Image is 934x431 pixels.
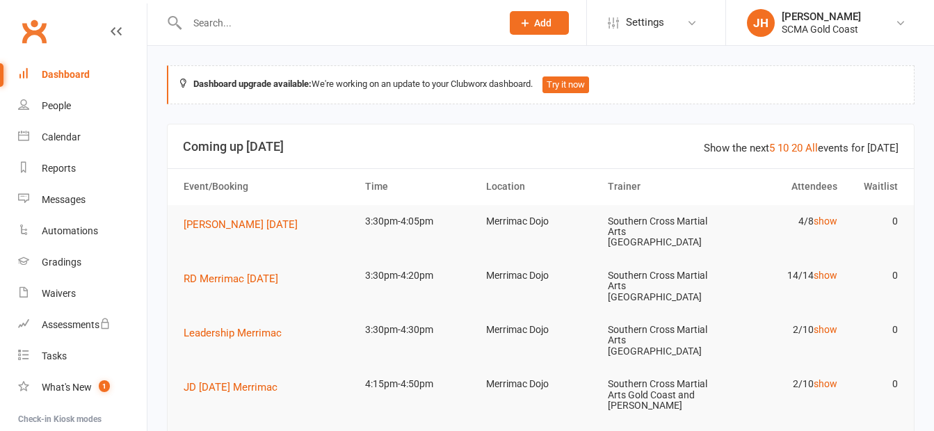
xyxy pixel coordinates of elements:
div: Automations [42,225,98,236]
span: 1 [99,380,110,392]
th: Time [359,169,480,204]
span: Leadership Merrimac [184,327,282,339]
a: show [814,324,837,335]
td: 0 [844,259,904,292]
a: All [805,142,818,154]
input: Search... [183,13,492,33]
td: 3:30pm-4:20pm [359,259,480,292]
a: Tasks [18,341,147,372]
a: 10 [778,142,789,154]
h3: Coming up [DATE] [183,140,899,154]
a: Gradings [18,247,147,278]
td: Southern Cross Martial Arts [GEOGRAPHIC_DATA] [602,205,723,259]
th: Attendees [723,169,844,204]
span: JD [DATE] Merrimac [184,381,277,393]
div: Calendar [42,131,81,143]
div: Show the next events for [DATE] [704,140,899,156]
td: 0 [844,368,904,400]
button: Leadership Merrimac [184,325,291,341]
td: Southern Cross Martial Arts [GEOGRAPHIC_DATA] [602,259,723,314]
div: Assessments [42,319,111,330]
td: 3:30pm-4:05pm [359,205,480,238]
td: Southern Cross Martial Arts Gold Coast and [PERSON_NAME] [602,368,723,422]
div: [PERSON_NAME] [782,10,861,23]
div: JH [747,9,775,37]
td: Southern Cross Martial Arts [GEOGRAPHIC_DATA] [602,314,723,368]
td: 4/8 [723,205,844,238]
div: Reports [42,163,76,174]
div: Gradings [42,257,81,268]
div: Waivers [42,288,76,299]
span: [PERSON_NAME] [DATE] [184,218,298,231]
a: Calendar [18,122,147,153]
td: 0 [844,314,904,346]
strong: Dashboard upgrade available: [193,79,312,89]
button: Add [510,11,569,35]
th: Event/Booking [177,169,359,204]
td: Merrimac Dojo [480,205,601,238]
div: Messages [42,194,86,205]
span: RD Merrimac [DATE] [184,273,278,285]
a: Clubworx [17,14,51,49]
td: Merrimac Dojo [480,259,601,292]
a: Automations [18,215,147,247]
a: show [814,215,837,227]
button: [PERSON_NAME] [DATE] [184,216,307,233]
div: What's New [42,382,92,393]
a: 5 [769,142,775,154]
div: Dashboard [42,69,90,80]
td: Merrimac Dojo [480,314,601,346]
div: Tasks [42,350,67,361]
td: 2/10 [723,368,844,400]
a: show [814,378,837,389]
td: 3:30pm-4:30pm [359,314,480,346]
span: Settings [626,7,664,38]
a: People [18,90,147,122]
th: Location [480,169,601,204]
button: JD [DATE] Merrimac [184,379,287,396]
a: Dashboard [18,59,147,90]
a: Reports [18,153,147,184]
div: We're working on an update to your Clubworx dashboard. [167,65,915,104]
a: Messages [18,184,147,215]
td: 4:15pm-4:50pm [359,368,480,400]
td: Merrimac Dojo [480,368,601,400]
a: Assessments [18,309,147,341]
td: 14/14 [723,259,844,292]
th: Waitlist [844,169,904,204]
a: show [814,270,837,281]
a: Waivers [18,278,147,309]
td: 0 [844,205,904,238]
span: Add [534,17,551,29]
td: 2/10 [723,314,844,346]
button: Try it now [542,76,589,93]
div: SCMA Gold Coast [782,23,861,35]
th: Trainer [602,169,723,204]
a: What's New1 [18,372,147,403]
a: 20 [791,142,803,154]
div: People [42,100,71,111]
button: RD Merrimac [DATE] [184,270,288,287]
